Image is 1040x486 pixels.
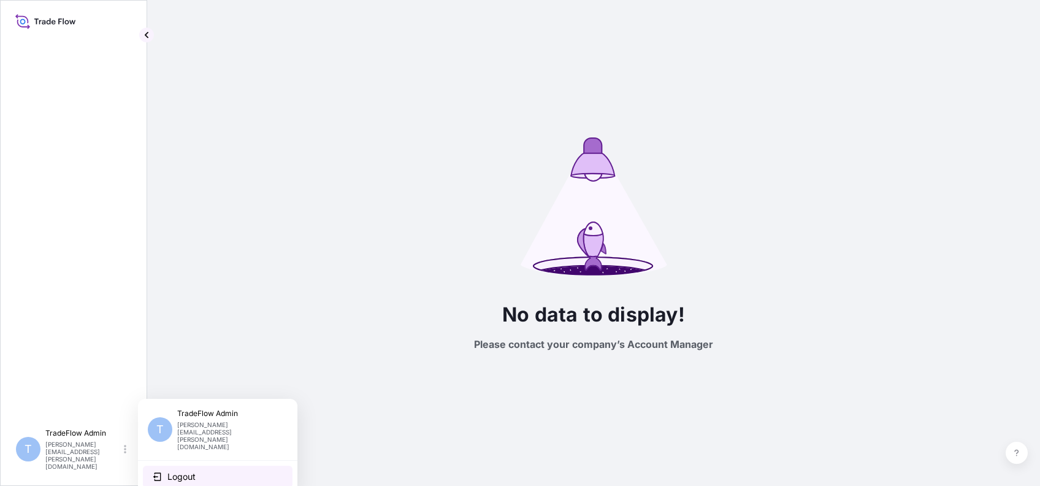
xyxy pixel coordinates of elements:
[45,441,121,470] p: [PERSON_NAME][EMAIL_ADDRESS][PERSON_NAME][DOMAIN_NAME]
[25,443,32,455] span: T
[502,300,685,330] p: No data to display!
[177,409,278,418] p: TradeFlow Admin
[156,423,164,436] span: T
[474,339,713,349] p: Please contact your company’s Account Manager
[167,471,196,483] span: Logout
[45,428,121,438] p: TradeFlow Admin
[177,421,278,450] p: [PERSON_NAME][EMAIL_ADDRESS][PERSON_NAME][DOMAIN_NAME]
